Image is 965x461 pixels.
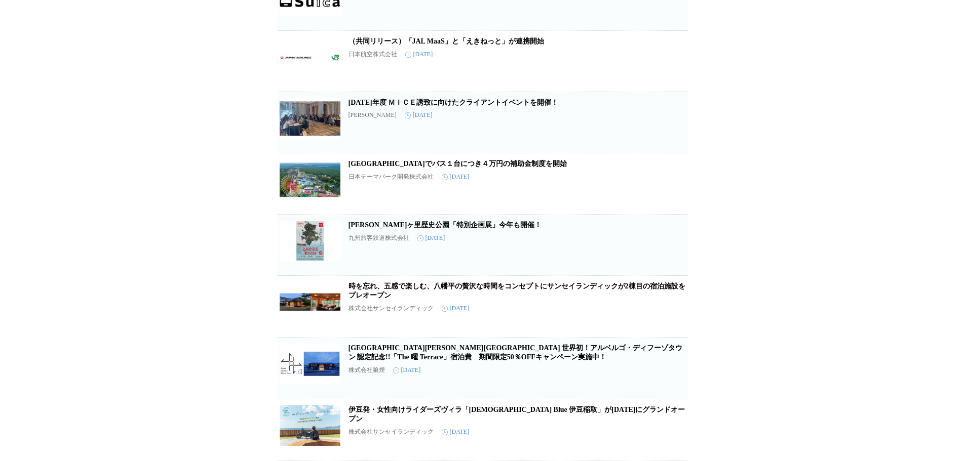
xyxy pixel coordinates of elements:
[349,173,434,181] p: 日本テーマパーク開発株式会社
[393,366,421,374] time: [DATE]
[280,98,340,139] img: 令和７年度 ＭＩＣＥ誘致に向けたクライアントイベントを開催！
[280,344,340,384] img: 長崎県平戸市 世界初！アルベルゴ・ディフーゾタウン 認定記念!!「The 曜 Terrace」宿泊費 期間限定50％OFFキャンペーン実施中！
[280,221,340,261] img: 吉野ヶ里歴史公園「特別企画展」今年も開催！
[349,37,544,45] a: （共同リリース）「JAL MaaS」と「えきねっと」が連携開始
[442,173,470,181] time: [DATE]
[280,405,340,446] img: 伊豆発・女性向けライダーズヴィラ「Lady Blue 伊豆稲取」が7月1日にグランドオープン
[349,304,434,313] p: 株式会社サンセイランディック
[349,160,567,167] a: [GEOGRAPHIC_DATA]でバス１台につき４万円の補助金制度を開始
[349,221,542,229] a: [PERSON_NAME]ヶ里歴史公園「特別企画展」今年も開催！
[442,428,470,436] time: [DATE]
[442,305,470,312] time: [DATE]
[349,428,434,436] p: 株式会社サンセイランディック
[417,234,445,242] time: [DATE]
[349,282,685,299] a: 時を忘れ、五感で楽しむ、八幡平の贅沢な時間をコンセプトにサンセイランディックが2棟目の宿泊施設をプレオープン
[405,111,433,119] time: [DATE]
[349,234,409,242] p: 九州旅客鉄道株式会社
[405,51,433,58] time: [DATE]
[349,111,397,119] p: [PERSON_NAME]
[349,50,397,59] p: 日本航空株式会社
[280,37,340,77] img: （共同リリース）「JAL MaaS」と「えきねっと」が連携開始
[349,366,385,374] p: 株式会社狼煙
[349,99,559,106] a: [DATE]年度 ＭＩＣＥ誘致に向けたクライアントイベントを開催！
[280,159,340,200] img: 那須ハイランドパークでバス１台につき４万円の補助金制度を開始
[280,282,340,322] img: 時を忘れ、五感で楽しむ、八幡平の贅沢な時間をコンセプトにサンセイランディックが2棟目の宿泊施設をプレオープン
[349,344,683,361] a: [GEOGRAPHIC_DATA][PERSON_NAME][GEOGRAPHIC_DATA] 世界初！アルベルゴ・ディフーゾタウン 認定記念!!「The 曜 Terrace」宿泊費 期間限定5...
[349,406,685,423] a: 伊豆発・女性向けライダーズヴィラ「[DEMOGRAPHIC_DATA] Blue 伊豆稲取」が[DATE]にグランドオープン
